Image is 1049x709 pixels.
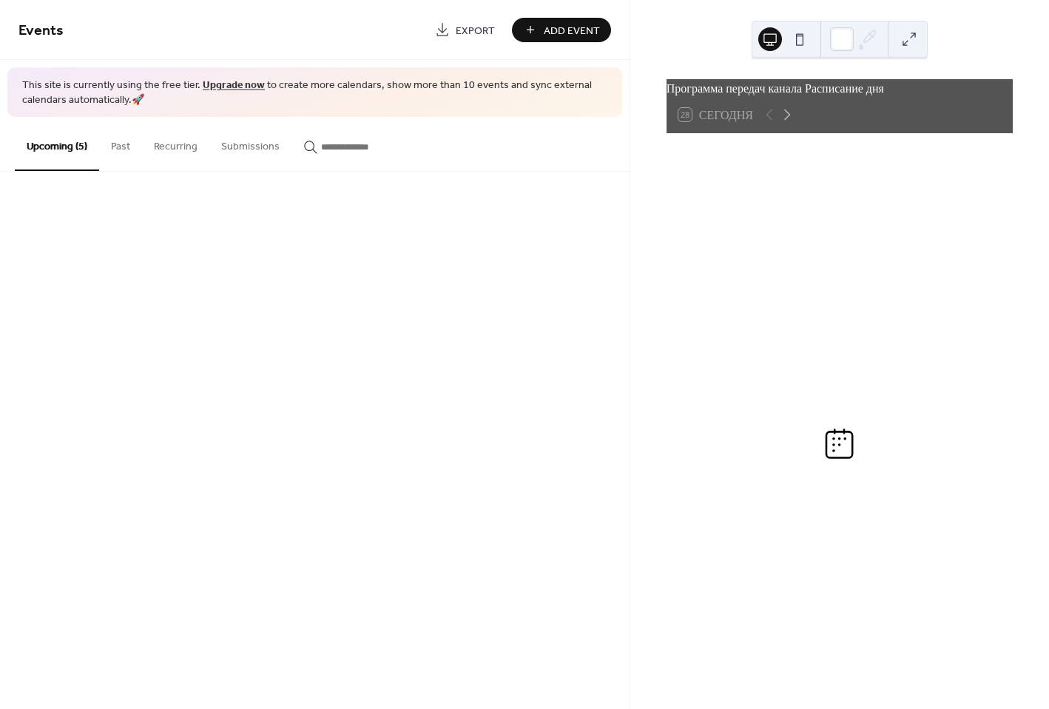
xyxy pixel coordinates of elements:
[18,16,64,45] span: Events
[22,78,607,107] span: This site is currently using the free tier. to create more calendars, show more than 10 events an...
[544,23,600,38] span: Add Event
[203,75,265,95] a: Upgrade now
[424,18,506,42] a: Export
[456,23,495,38] span: Export
[142,117,209,169] button: Recurring
[15,117,99,171] button: Upcoming (5)
[209,117,291,169] button: Submissions
[512,18,611,42] button: Add Event
[99,117,142,169] button: Past
[667,79,1013,97] div: Программа передач канала Расписание дня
